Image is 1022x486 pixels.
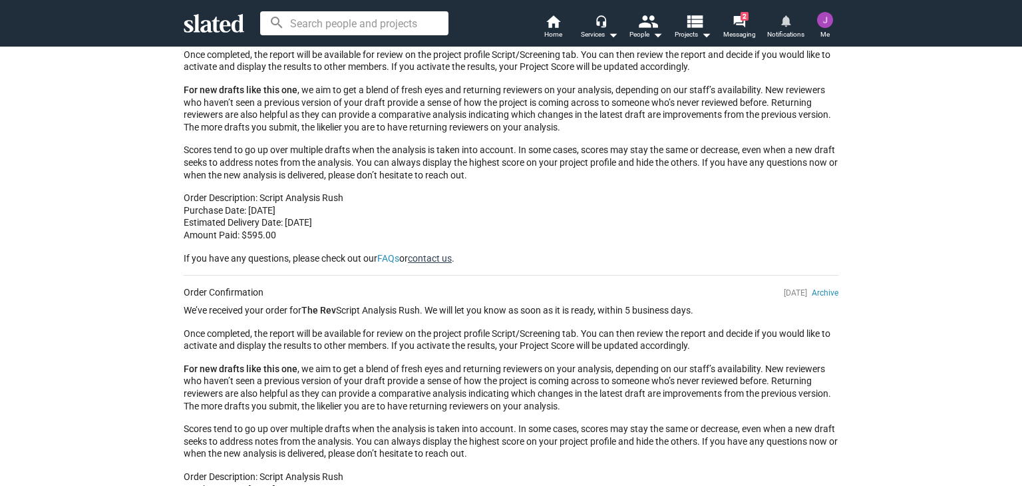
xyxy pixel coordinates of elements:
[184,304,838,317] div: We’ve received your order for Script Analysis Rush. We will let you know as soon as it is ready, ...
[779,14,792,27] mat-icon: notifications
[184,423,838,460] div: Scores tend to go up over multiple drafts when the analysis is taken into account. In some cases,...
[698,27,714,43] mat-icon: arrow_drop_down
[685,11,704,31] mat-icon: view_list
[733,15,745,27] mat-icon: forum
[184,144,838,181] div: Scores tend to go up over multiple drafts when the analysis is taken into account. In some cases,...
[723,27,756,43] span: Messaging
[544,27,562,43] span: Home
[669,13,716,43] button: Projects
[623,13,669,43] button: People
[184,328,838,352] div: Once completed, the report will be available for review on the project profile Script/Screening t...
[629,27,663,43] div: People
[184,84,838,133] div: , we aim to get a blend of fresh eyes and returning reviewers on your analysis, depending on our ...
[820,27,830,43] span: Me
[767,27,804,43] span: Notifications
[184,286,263,299] div: Order Confirmation
[638,11,657,31] mat-icon: people
[260,11,448,35] input: Search people and projects
[184,252,838,265] div: If you have any questions, please check out our or .
[581,27,618,43] div: Services
[301,305,336,316] a: The Rev
[716,13,763,43] a: 2Messaging
[184,363,838,412] div: , we aim to get a blend of fresh eyes and returning reviewers on your analysis, depending on our ...
[545,13,561,29] mat-icon: home
[377,253,399,264] a: FAQs
[741,12,749,21] span: 2
[595,15,607,27] mat-icon: headset_mic
[675,27,711,43] span: Projects
[184,49,838,73] div: Once completed, the report will be available for review on the project profile Script/Screening t...
[763,13,809,43] a: Notifications
[809,9,841,44] button: Jeffrey Michael RoseMe
[812,288,838,298] a: Archive
[576,13,623,43] button: Services
[184,192,838,241] div: Order Description: Script Analysis Rush Purchase Date: [DATE] Estimated Delivery Date: [DATE] Amo...
[530,13,576,43] a: Home
[184,85,297,95] b: For new drafts like this one
[408,253,452,264] a: contact us
[784,288,807,298] span: [DATE]
[184,364,297,374] b: For new drafts like this one
[649,27,665,43] mat-icon: arrow_drop_down
[605,27,621,43] mat-icon: arrow_drop_down
[817,12,833,28] img: Jeffrey Michael Rose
